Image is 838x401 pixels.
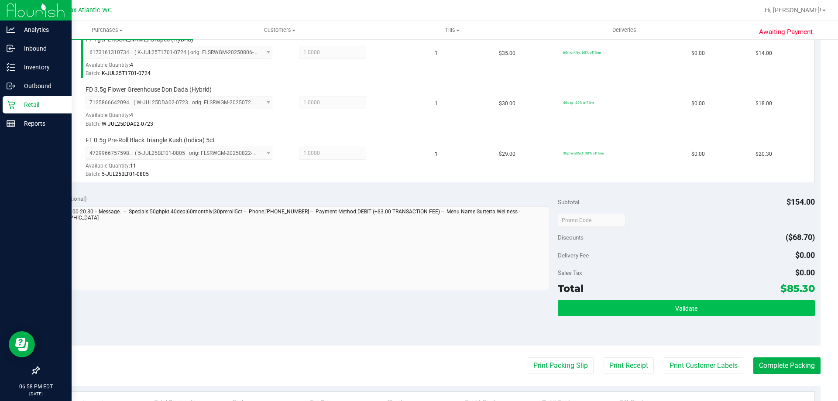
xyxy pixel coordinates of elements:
span: Awaiting Payment [759,27,813,37]
span: FD 3.5g Flower Greenhouse Don Dada (Hybrid) [86,86,212,94]
span: $0.00 [691,49,705,58]
span: Discounts [558,230,584,245]
span: FT 0.5g Pre-Roll Black Triangle Kush (Indica) 5ct [86,136,215,144]
span: 60monthly: 60% off line [563,50,601,55]
span: $20.30 [756,150,772,158]
p: Inbound [15,43,68,54]
button: Print Packing Slip [528,357,594,374]
input: Promo Code [558,214,625,227]
inline-svg: Inbound [7,44,15,53]
span: $29.00 [499,150,515,158]
span: $18.00 [756,99,772,108]
span: 40dep: 40% off line [563,100,594,105]
span: Purchases [21,26,193,34]
span: Validate [675,305,697,312]
p: Inventory [15,62,68,72]
span: Jax Atlantic WC [66,7,112,14]
span: 5-JUL25BLT01-0805 [102,171,149,177]
div: Available Quantity: [86,109,282,126]
span: Batch: [86,171,100,177]
p: [DATE] [4,391,68,397]
span: 1 [435,49,438,58]
span: $154.00 [786,197,815,206]
span: 4 [130,62,133,68]
span: ($68.70) [786,233,815,242]
span: $0.00 [795,250,815,260]
inline-svg: Inventory [7,63,15,72]
span: Delivery Fee [558,252,589,259]
span: Subtotal [558,199,579,206]
span: $30.00 [499,99,515,108]
inline-svg: Retail [7,100,15,109]
button: Complete Packing [753,357,821,374]
inline-svg: Outbound [7,82,15,90]
span: Tills [366,26,538,34]
p: Reports [15,118,68,129]
span: Batch: [86,70,100,76]
span: $0.00 [691,99,705,108]
span: $0.00 [691,150,705,158]
span: 1 [435,150,438,158]
p: Analytics [15,24,68,35]
span: Sales Tax [558,269,582,276]
p: Outbound [15,81,68,91]
span: $0.00 [795,268,815,277]
span: Hi, [PERSON_NAME]! [765,7,821,14]
p: 06:58 PM EDT [4,383,68,391]
span: Deliveries [601,26,648,34]
span: W-JUL25DDA02-0723 [102,121,153,127]
iframe: Resource center [9,331,35,357]
span: 4 [130,112,133,118]
div: Available Quantity: [86,160,282,177]
a: Customers [193,21,366,39]
span: 1 [435,99,438,108]
p: Retail [15,99,68,110]
a: Tills [366,21,538,39]
span: 11 [130,163,136,169]
button: Validate [558,300,814,316]
span: Total [558,282,584,295]
a: Purchases [21,21,193,39]
span: $85.30 [780,282,815,295]
span: Customers [194,26,365,34]
button: Print Receipt [604,357,654,374]
a: Deliveries [538,21,711,39]
div: Available Quantity: [86,59,282,76]
button: Print Customer Labels [664,357,743,374]
inline-svg: Reports [7,119,15,128]
span: $14.00 [756,49,772,58]
inline-svg: Analytics [7,25,15,34]
span: K-JUL25T1701-0724 [102,70,151,76]
span: $35.00 [499,49,515,58]
span: Batch: [86,121,100,127]
span: 30preroll5ct: 30% off line [563,151,604,155]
